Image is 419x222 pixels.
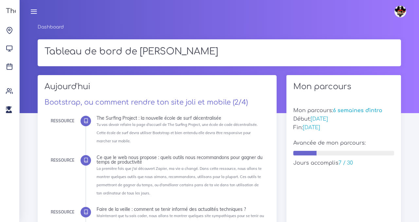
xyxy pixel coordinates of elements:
[45,46,394,57] h1: Tableau de bord de [PERSON_NAME]
[293,140,394,146] h5: Avancée de mon parcours:
[51,117,74,125] div: Ressource
[4,8,73,15] h3: The Hacking Project
[38,25,64,30] a: Dashboard
[394,6,406,17] img: avatar
[97,122,258,143] small: Tu vas devoir refaire la page d'accueil de The Surfing Project, une école de code décentralisée. ...
[45,82,270,96] h2: Aujourd'hui
[293,160,394,166] h5: Jours accomplis
[303,125,320,131] span: [DATE]
[51,209,74,216] div: Ressource
[97,155,265,164] div: Ce que le web nous propose : quels outils nous recommandons pour gagner du temps de productivité
[97,166,262,196] small: La première fois que j'ai découvert Zapier, ma vie a changé. Dans cette ressource, nous allons te...
[333,108,382,113] span: 6 semaines d'intro
[97,116,265,120] div: The Surfing Project : la nouvelle école de surf décentralisée
[293,125,394,131] h5: Fin:
[97,207,265,212] div: Faire de la veille : comment se tenir informé des actualités techniques ?
[293,116,394,122] h5: Début:
[293,108,394,114] h5: Mon parcours:
[45,98,248,106] a: Bootstrap, ou comment rendre ton site joli et mobile (2/4)
[51,157,74,164] div: Ressource
[311,116,328,122] span: [DATE]
[338,160,353,166] span: 7 / 30
[293,82,394,91] h2: Mon parcours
